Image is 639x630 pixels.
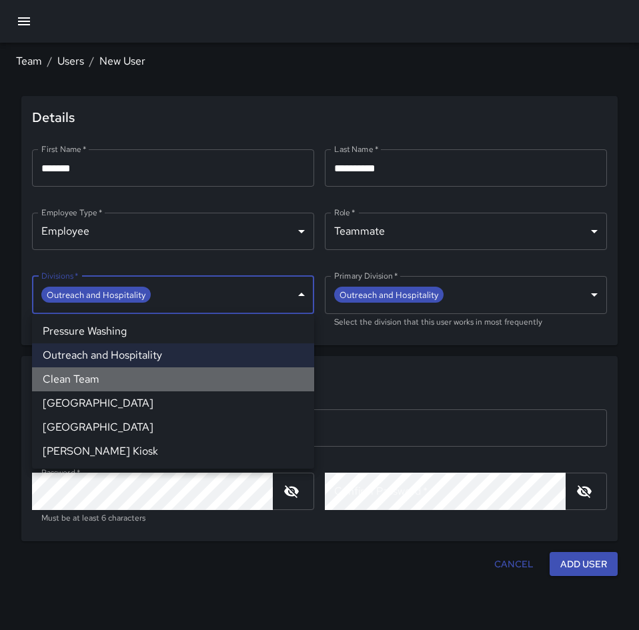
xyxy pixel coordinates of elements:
li: [PERSON_NAME] Kiosk [32,439,314,463]
li: [GEOGRAPHIC_DATA] [32,391,314,415]
li: Pressure Washing [32,319,314,343]
li: [GEOGRAPHIC_DATA] [32,415,314,439]
li: Clean Team [32,367,314,391]
li: Outreach and Hospitality [32,343,314,367]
